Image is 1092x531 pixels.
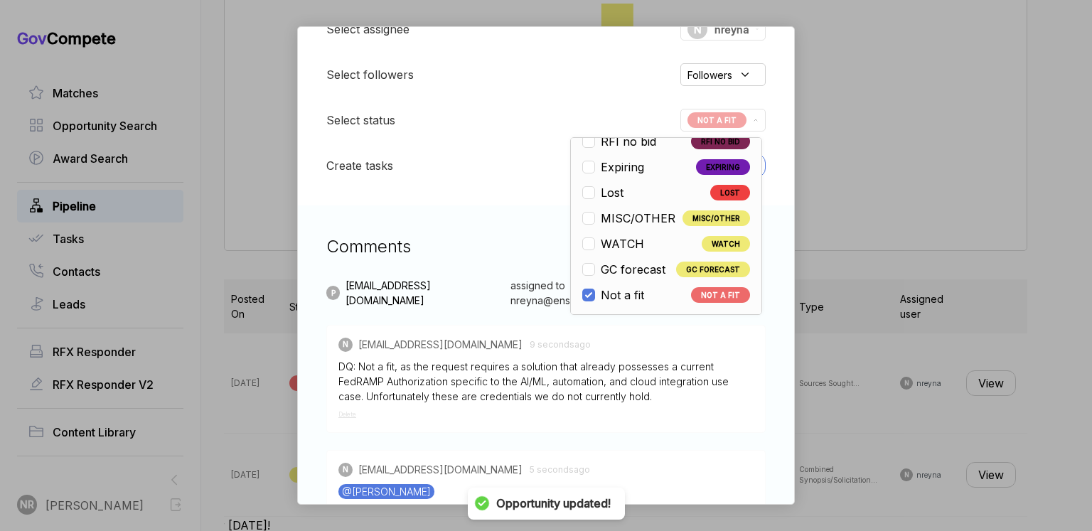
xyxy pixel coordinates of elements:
span: [EMAIL_ADDRESS][DOMAIN_NAME] [358,462,523,477]
div: DQ: Not a fit, as the request requires a solution that already possesses a current FedRAMP Author... [338,359,754,404]
span: [EMAIL_ADDRESS][DOMAIN_NAME] [346,278,505,308]
span: N [343,339,348,350]
span: Expiring [601,159,644,176]
span: MISC/OTHER [682,210,750,226]
span: WATCH [702,236,750,252]
span: NOT A FIT [687,112,746,128]
span: P [331,288,336,299]
span: 5 seconds ago [530,463,590,476]
span: NOT A FIT [691,287,750,303]
span: GC FORECAST [676,262,750,277]
span: WATCH [601,235,644,252]
h5: Select followers [326,66,414,83]
span: MISC/OTHER [601,210,675,227]
span: Not a fit [601,286,644,304]
span: N [343,464,348,475]
span: Delete [338,411,356,418]
span: RFI no bid [601,133,656,150]
h5: Create tasks [326,157,393,174]
span: RFI NO BID [691,134,750,149]
h3: Comments [326,234,766,259]
span: EXPIRING [696,159,750,175]
span: Lost [601,184,623,201]
h5: Select assignee [326,21,409,38]
b: Opportunity updated! [496,496,611,511]
span: Followers [687,68,732,82]
span: assigned to nreyna@ensembleconsultancy.c [510,278,714,308]
h5: Select status [326,112,395,129]
span: 9 seconds ago [530,338,591,351]
mark: @[PERSON_NAME] [338,484,434,499]
span: [EMAIL_ADDRESS][DOMAIN_NAME] [358,337,523,352]
span: nreyna [714,22,749,37]
span: LOST [710,185,750,200]
span: GC forecast [601,261,665,278]
span: N [694,22,702,37]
